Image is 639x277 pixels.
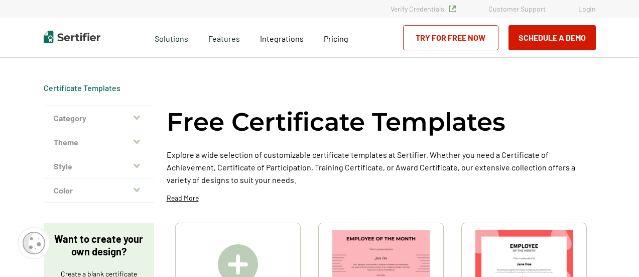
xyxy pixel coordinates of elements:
p: Explore a wide selection of customizable certificate templates at Sertifier. Whether you need a C... [167,148,596,186]
button: Style [44,154,154,178]
p: Want to create your own design? [54,233,144,258]
span: Certificate Templates [44,83,120,93]
button: Theme [44,130,154,154]
a: Certificate Templates [44,83,120,93]
a: Integrations [260,31,304,44]
a: Try for Free Now [403,25,498,50]
button: Schedule a Demo [508,25,596,50]
iframe: Chat Widget [589,229,639,277]
img: Verified [449,6,456,12]
button: Category [44,106,154,130]
a: Login [578,5,596,13]
a: Verify Credentials [391,5,456,13]
h1: Free Certificate Templates [167,106,505,138]
span: Pricing [324,34,348,43]
span: Solutions [155,31,188,44]
button: Color [44,178,154,203]
img: Sertifier | Digital Credentialing Platform [44,31,100,43]
span: Features [208,31,240,44]
img: Cookie Popup Icon [23,232,45,254]
a: Customer Support [488,5,546,13]
div: Breadcrumb [44,83,120,93]
a: Pricing [324,31,348,44]
span: Integrations [260,34,304,43]
p: Read More [167,193,199,203]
